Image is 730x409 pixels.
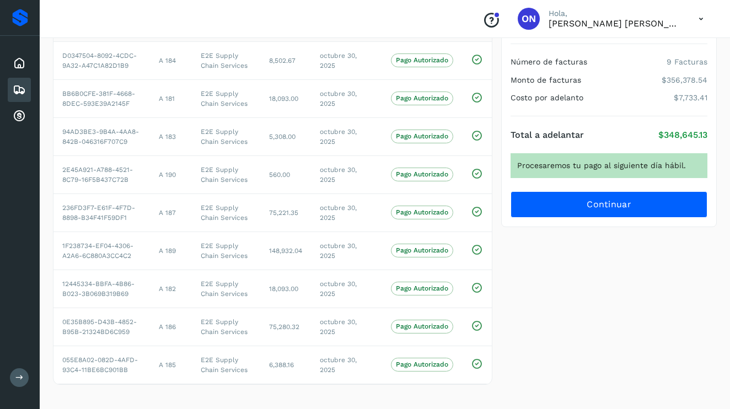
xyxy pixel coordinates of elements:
[511,57,587,67] h4: Número de facturas
[320,242,357,260] span: octubre 30, 2025
[549,18,681,29] p: OMAR NOE MARTINEZ RUBIO
[192,308,260,346] td: E2E Supply Chain Services
[150,79,192,117] td: A 181
[667,57,707,67] p: 9 Facturas
[396,322,448,330] p: Pago Autorizado
[192,155,260,193] td: E2E Supply Chain Services
[396,94,448,102] p: Pago Autorizado
[269,57,296,64] span: 8,502.67
[150,270,192,308] td: A 182
[396,246,448,254] p: Pago Autorizado
[658,130,707,140] p: $348,645.13
[53,193,150,232] td: 236FD3F7-E61F-4F7D-8898-B34F41F59DF1
[320,356,357,374] span: octubre 30, 2025
[396,208,448,216] p: Pago Autorizado
[53,41,150,79] td: D0347504-8092-4CDC-9A32-A47C1A82D1B9
[511,191,707,218] button: Continuar
[269,361,294,369] span: 6,388.16
[192,41,260,79] td: E2E Supply Chain Services
[192,117,260,155] td: E2E Supply Chain Services
[511,93,583,103] h4: Costo por adelanto
[662,76,707,85] p: $356,378.54
[269,209,298,217] span: 75,221.35
[269,95,298,103] span: 18,093.00
[192,79,260,117] td: E2E Supply Chain Services
[150,41,192,79] td: A 184
[269,247,302,255] span: 148,932.04
[396,360,448,368] p: Pago Autorizado
[150,232,192,270] td: A 189
[269,323,299,331] span: 75,280.32
[320,318,357,336] span: octubre 30, 2025
[320,204,357,222] span: octubre 30, 2025
[150,308,192,346] td: A 186
[587,198,631,211] span: Continuar
[53,155,150,193] td: 2E45A921-A788-4521-8C79-16F5B437C72B
[53,308,150,346] td: 0E35B895-D43B-4852-B95B-21324BD6C959
[53,346,150,384] td: 055E8A02-082D-4AFD-93C4-11BE6BC901BB
[269,133,296,141] span: 5,308.00
[396,56,448,64] p: Pago Autorizado
[53,270,150,308] td: 12445334-BBFA-4B86-B023-3B069B319B69
[192,193,260,232] td: E2E Supply Chain Services
[396,132,448,140] p: Pago Autorizado
[396,170,448,178] p: Pago Autorizado
[192,346,260,384] td: E2E Supply Chain Services
[674,93,707,103] p: $7,733.41
[8,78,31,102] div: Embarques
[8,104,31,128] div: Cuentas por cobrar
[320,128,357,146] span: octubre 30, 2025
[192,270,260,308] td: E2E Supply Chain Services
[150,155,192,193] td: A 190
[269,285,298,293] span: 18,093.00
[269,171,290,179] span: 560.00
[511,130,584,140] h4: Total a adelantar
[320,52,357,69] span: octubre 30, 2025
[320,166,357,184] span: octubre 30, 2025
[511,153,707,178] div: Procesaremos tu pago al siguiente día hábil.
[192,232,260,270] td: E2E Supply Chain Services
[8,51,31,76] div: Inicio
[320,280,357,298] span: octubre 30, 2025
[320,90,357,107] span: octubre 30, 2025
[53,79,150,117] td: BB6B0CFE-381F-4668-8DEC-593E39A2145F
[396,284,448,292] p: Pago Autorizado
[150,117,192,155] td: A 183
[549,9,681,18] p: Hola,
[511,76,581,85] h4: Monto de facturas
[53,232,150,270] td: 1F238734-EF04-4306-A2A6-6C880A3CC4C2
[150,346,192,384] td: A 185
[150,193,192,232] td: A 187
[53,117,150,155] td: 94AD3BE3-9B4A-4AA8-842B-046316F707C9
